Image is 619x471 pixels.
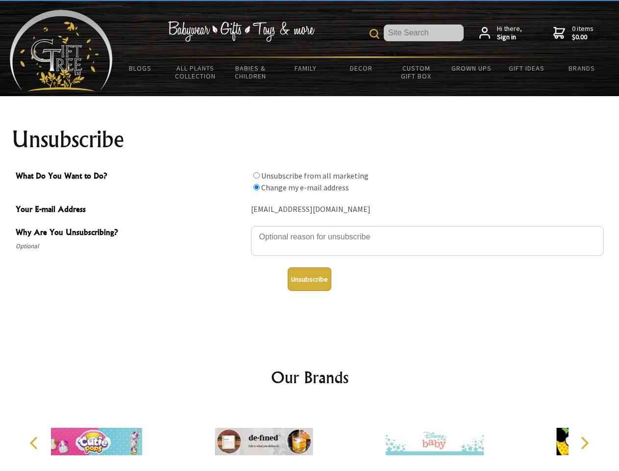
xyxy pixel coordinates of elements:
button: Next [573,432,595,454]
a: Brands [554,58,610,78]
label: Unsubscribe from all marketing [261,171,369,181]
strong: Sign in [497,33,522,42]
span: Hi there, [497,25,522,42]
h2: Our Brands [20,366,600,389]
a: Babies & Children [223,58,278,86]
a: Hi there,Sign in [479,25,522,42]
a: Custom Gift Box [389,58,444,86]
input: What Do You Want to Do? [253,172,260,179]
label: Change my e-mail address [261,183,349,192]
input: What Do You Want to Do? [253,184,260,190]
button: Unsubscribe [288,267,331,291]
input: Site Search [384,25,464,41]
a: Grown Ups [444,58,499,78]
a: Decor [333,58,389,78]
span: What Do You Want to Do? [16,170,246,184]
a: Family [278,58,334,78]
img: Babyware - Gifts - Toys and more... [10,10,113,91]
span: Optional [16,240,246,252]
button: Previous [25,432,46,454]
strong: $0.00 [572,33,594,42]
textarea: Why Are You Unsubscribing? [251,226,604,256]
div: [EMAIL_ADDRESS][DOMAIN_NAME] [251,202,604,217]
img: Babywear - Gifts - Toys & more [168,21,315,42]
a: BLOGS [113,58,168,78]
a: Gift Ideas [499,58,554,78]
a: All Plants Collection [168,58,223,86]
span: Your E-mail Address [16,203,246,217]
a: 0 items$0.00 [553,25,594,42]
h1: Unsubscribe [12,128,608,151]
span: 0 items [572,24,594,42]
img: product search [370,29,379,39]
span: Why Are You Unsubscribing? [16,226,246,240]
